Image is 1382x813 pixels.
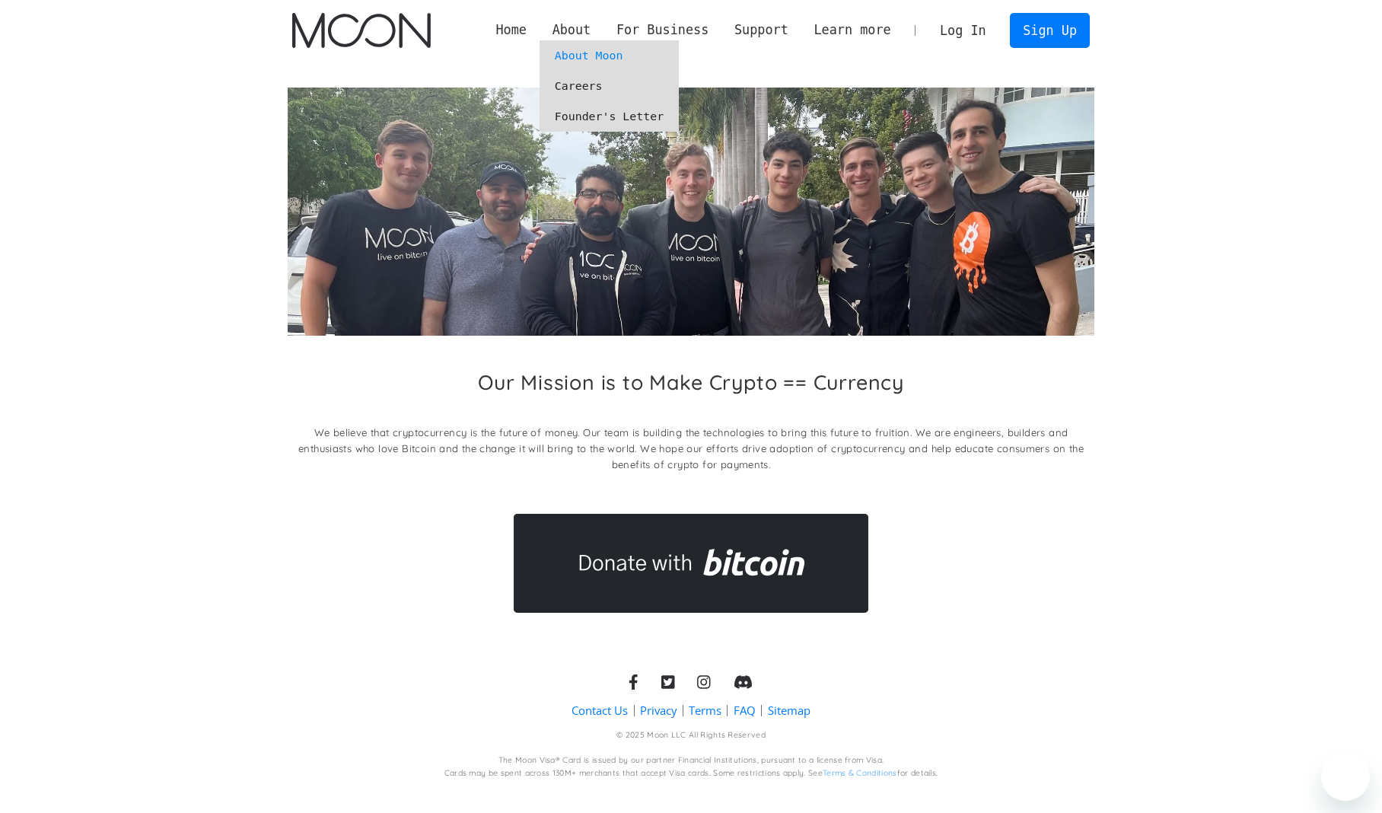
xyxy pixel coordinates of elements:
a: Log In [927,14,998,47]
a: Contact Us [572,703,628,719]
div: For Business [603,21,721,40]
div: Learn more [814,21,890,40]
a: Sign Up [1010,13,1089,47]
a: Privacy [640,703,677,719]
a: Home [483,21,540,40]
iframe: Button to launch messaging window [1321,752,1370,801]
div: The Moon Visa® Card is issued by our partner Financial Institutions, pursuant to a license from V... [498,755,884,767]
p: We believe that cryptocurrency is the future of money. Our team is building the technologies to b... [288,425,1095,473]
div: Support [734,21,788,40]
a: Terms [689,703,721,719]
h2: Our Mission is to Make Crypto == Currency [478,370,904,394]
a: About Moon [540,40,679,71]
div: Learn more [801,21,904,40]
div: For Business [616,21,709,40]
a: Founder's Letter [540,101,679,132]
a: home [292,13,430,48]
div: © 2025 Moon LLC All Rights Reserved [616,730,766,741]
div: Support [721,21,801,40]
div: About [552,21,591,40]
a: Careers [540,71,679,101]
img: Moon Logo [292,13,430,48]
a: FAQ [734,703,756,719]
div: About [540,21,603,40]
a: Sitemap [768,703,810,719]
div: Cards may be spent across 130M+ merchants that accept Visa cards. Some restrictions apply. See fo... [444,768,938,780]
nav: About [540,40,679,132]
a: Terms & Conditions [823,768,897,778]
